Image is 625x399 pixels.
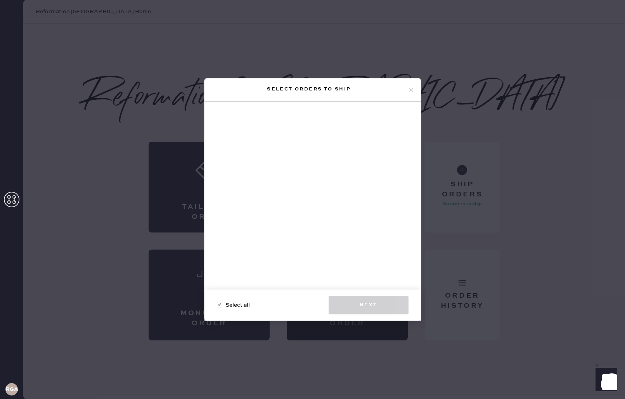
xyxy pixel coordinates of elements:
iframe: Front Chat [588,364,622,397]
button: Next [329,296,409,314]
h3: RGA [5,387,18,392]
div: Select orders to ship [211,85,408,94]
span: Select all [225,301,250,309]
